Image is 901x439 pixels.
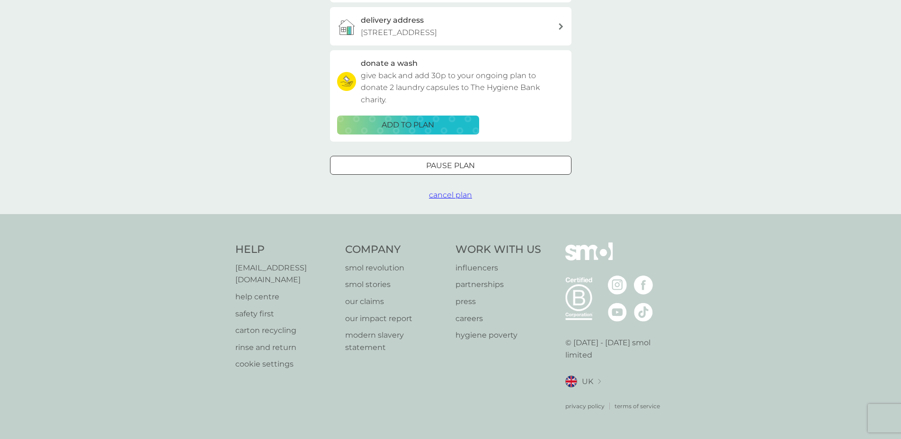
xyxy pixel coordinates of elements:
[429,190,472,199] span: cancel plan
[455,296,541,308] a: press
[235,262,336,286] a: [EMAIL_ADDRESS][DOMAIN_NAME]
[634,303,653,322] img: visit the smol Tiktok page
[345,262,446,274] a: smol revolution
[582,376,593,388] span: UK
[345,242,446,257] h4: Company
[455,278,541,291] a: partnerships
[235,341,336,354] a: rinse and return
[345,329,446,353] a: modern slavery statement
[565,242,613,275] img: smol
[235,324,336,337] a: carton recycling
[235,308,336,320] a: safety first
[455,313,541,325] a: careers
[455,242,541,257] h4: Work With Us
[565,337,666,361] p: © [DATE] - [DATE] smol limited
[634,276,653,295] img: visit the smol Facebook page
[608,303,627,322] img: visit the smol Youtube page
[455,329,541,341] a: hygiene poverty
[361,27,437,39] p: [STREET_ADDRESS]
[345,278,446,291] a: smol stories
[565,402,605,411] a: privacy policy
[429,189,472,201] button: cancel plan
[382,119,434,131] p: ADD TO PLAN
[345,313,446,325] a: our impact report
[337,116,479,134] button: ADD TO PLAN
[615,402,660,411] a: terms of service
[235,291,336,303] a: help centre
[426,160,475,172] p: Pause plan
[455,262,541,274] a: influencers
[361,57,418,70] h3: donate a wash
[565,376,577,387] img: UK flag
[235,358,336,370] a: cookie settings
[345,296,446,308] a: our claims
[235,242,336,257] h4: Help
[361,14,424,27] h3: delivery address
[330,156,571,175] button: Pause plan
[608,276,627,295] img: visit the smol Instagram page
[330,7,571,45] a: delivery address[STREET_ADDRESS]
[361,70,564,106] p: give back and add 30p to your ongoing plan to donate 2 laundry capsules to The Hygiene Bank charity.
[598,379,601,384] img: select a new location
